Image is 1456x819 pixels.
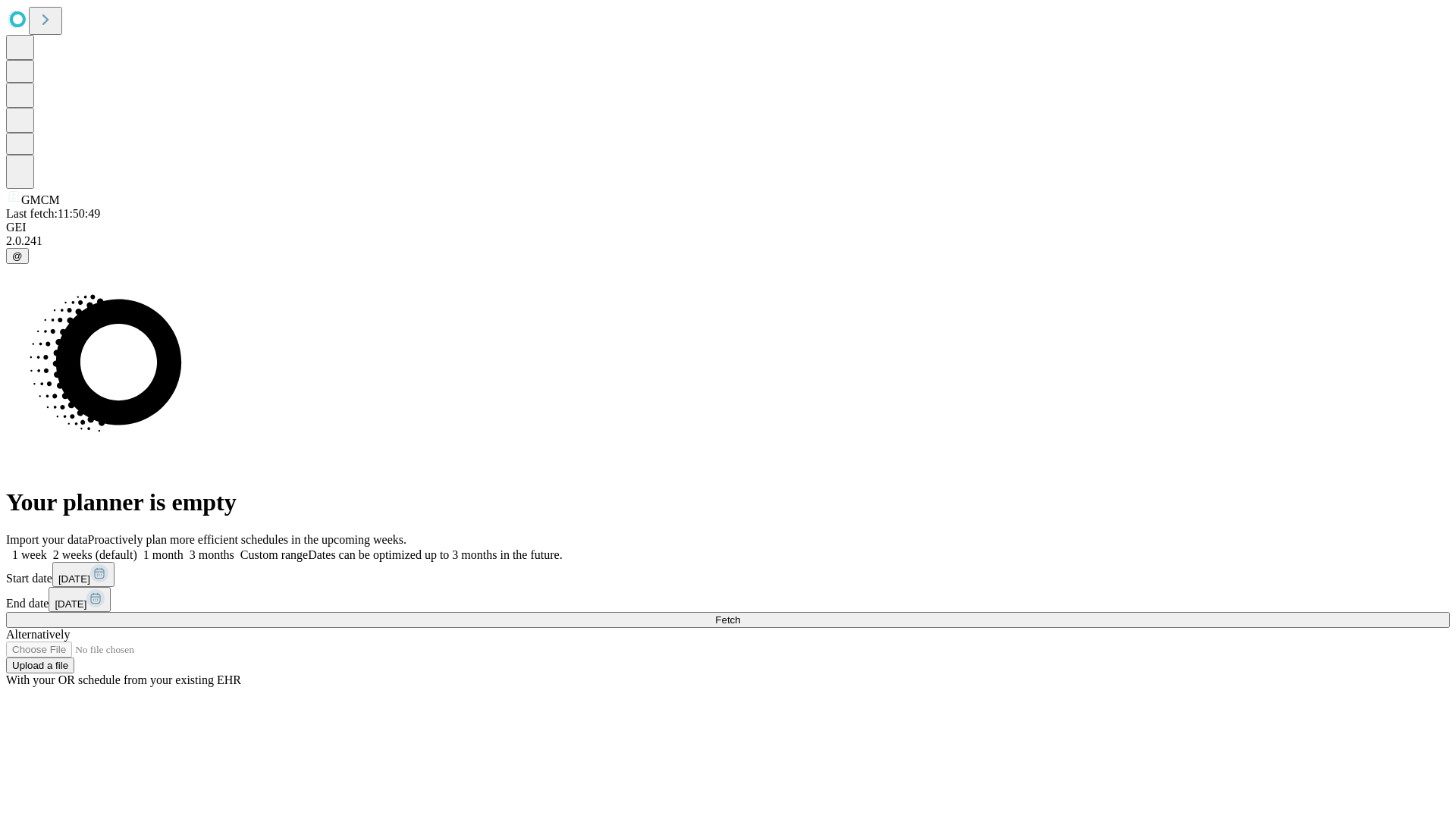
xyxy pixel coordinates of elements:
[6,612,1450,628] button: Fetch
[88,533,406,546] span: Proactively plan more efficient schedules in the upcoming weeks.
[58,573,90,585] span: [DATE]
[6,562,1450,587] div: Start date
[240,548,308,561] span: Custom range
[55,598,86,610] span: [DATE]
[6,533,88,546] span: Import your data
[12,250,23,262] span: @
[6,673,241,686] span: With your OR schedule from your existing EHR
[308,548,562,561] span: Dates can be optimized up to 3 months in the future.
[6,248,29,264] button: @
[6,221,1450,234] div: GEI
[21,193,60,206] span: GMCM
[12,548,47,561] span: 1 week
[6,234,1450,248] div: 2.0.241
[190,548,234,561] span: 3 months
[715,614,740,626] span: Fetch
[52,562,115,587] button: [DATE]
[6,587,1450,612] div: End date
[143,548,184,561] span: 1 month
[6,488,1450,516] h1: Your planner is empty
[6,628,70,641] span: Alternatively
[6,657,74,673] button: Upload a file
[6,207,100,220] span: Last fetch: 11:50:49
[53,548,137,561] span: 2 weeks (default)
[49,587,111,612] button: [DATE]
